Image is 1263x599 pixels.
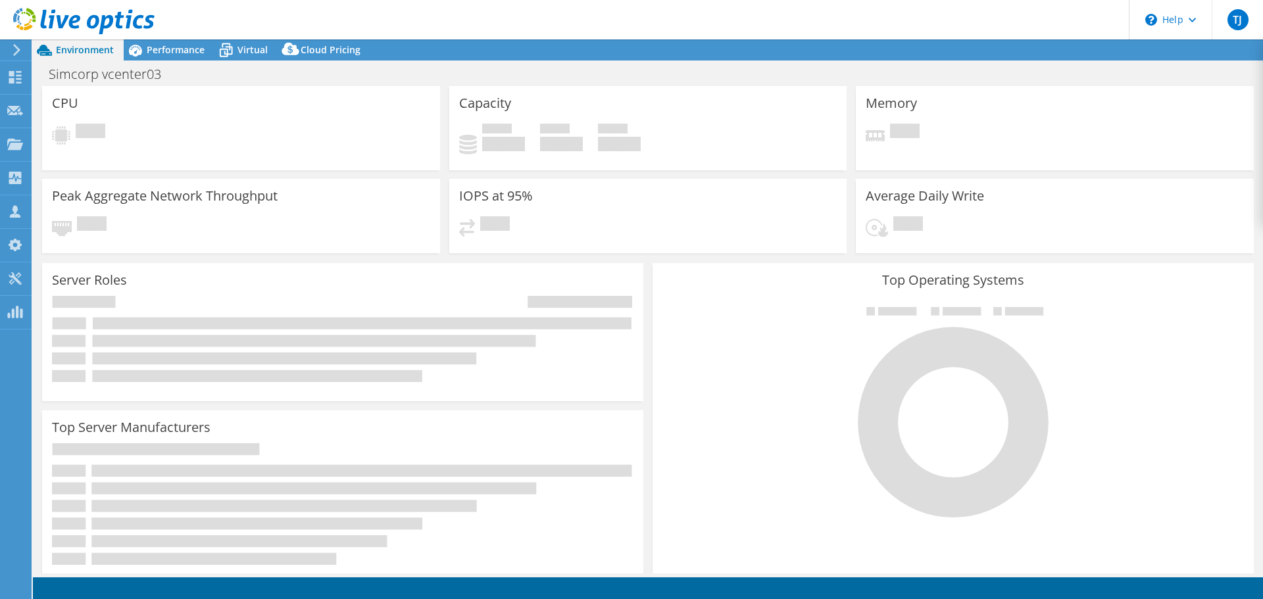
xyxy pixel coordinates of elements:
span: Pending [890,124,920,141]
span: Virtual [237,43,268,56]
span: TJ [1227,9,1249,30]
h3: IOPS at 95% [459,189,533,203]
span: Used [482,124,512,137]
span: Environment [56,43,114,56]
h3: Peak Aggregate Network Throughput [52,189,278,203]
h3: Top Operating Systems [662,273,1244,287]
h3: Average Daily Write [866,189,984,203]
span: Pending [893,216,923,234]
span: Cloud Pricing [301,43,360,56]
h4: 0 GiB [482,137,525,151]
span: Total [598,124,628,137]
h3: Server Roles [52,273,127,287]
span: Pending [77,216,107,234]
h3: CPU [52,96,78,110]
h4: 0 GiB [598,137,641,151]
span: Free [540,124,570,137]
span: Pending [480,216,510,234]
h3: Top Server Manufacturers [52,420,210,435]
span: Pending [76,124,105,141]
h1: Simcorp vcenter03 [43,67,182,82]
h3: Memory [866,96,917,110]
h3: Capacity [459,96,511,110]
svg: \n [1145,14,1157,26]
h4: 0 GiB [540,137,583,151]
span: Performance [147,43,205,56]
